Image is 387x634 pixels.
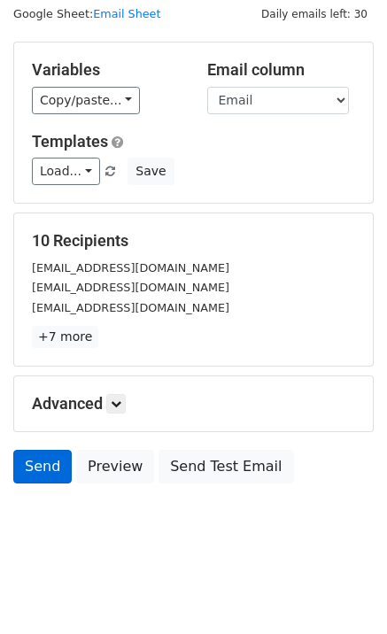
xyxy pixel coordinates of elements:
a: Templates [32,132,108,151]
span: Daily emails left: 30 [255,4,374,24]
h5: Advanced [32,394,355,414]
a: Load... [32,158,100,185]
h5: 10 Recipients [32,231,355,251]
a: Copy/paste... [32,87,140,114]
a: Preview [76,450,154,483]
button: Save [128,158,174,185]
a: Daily emails left: 30 [255,7,374,20]
a: +7 more [32,326,98,348]
small: [EMAIL_ADDRESS][DOMAIN_NAME] [32,301,229,314]
iframe: Chat Widget [298,549,387,634]
a: Email Sheet [93,7,160,20]
a: Send [13,450,72,483]
small: [EMAIL_ADDRESS][DOMAIN_NAME] [32,281,229,294]
h5: Variables [32,60,181,80]
h5: Email column [207,60,356,80]
small: Google Sheet: [13,7,160,20]
a: Send Test Email [159,450,293,483]
small: [EMAIL_ADDRESS][DOMAIN_NAME] [32,261,229,274]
